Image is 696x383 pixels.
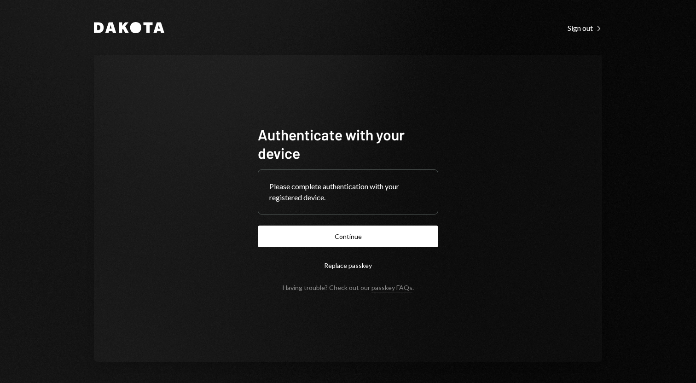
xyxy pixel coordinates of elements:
button: Continue [258,226,438,247]
div: Having trouble? Check out our . [283,284,414,291]
button: Replace passkey [258,255,438,276]
h1: Authenticate with your device [258,125,438,162]
a: passkey FAQs [371,284,412,292]
div: Please complete authentication with your registered device. [269,181,427,203]
a: Sign out [568,23,602,33]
